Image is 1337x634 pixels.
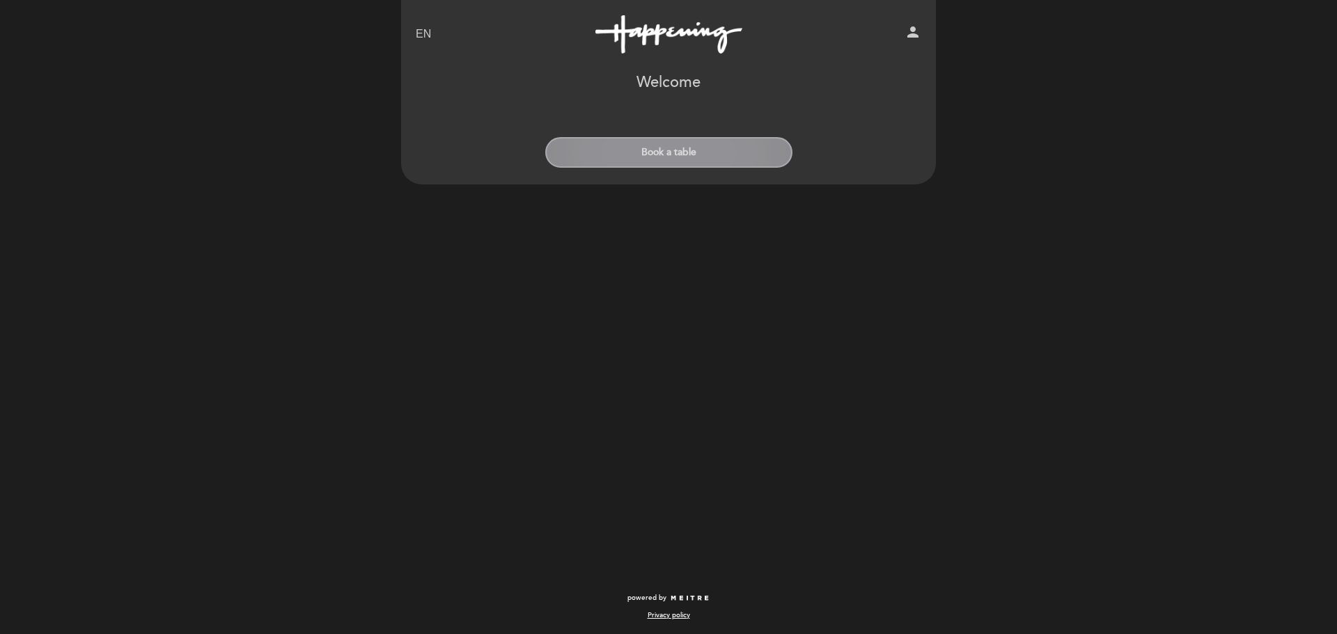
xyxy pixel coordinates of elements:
a: Happening [GEOGRAPHIC_DATA][PERSON_NAME] [581,15,756,54]
a: powered by [627,593,710,603]
a: Privacy policy [648,610,690,620]
span: powered by [627,593,666,603]
img: MEITRE [670,595,710,602]
button: person [905,24,921,45]
h1: Welcome [636,74,701,91]
i: person [905,24,921,40]
button: Book a table [545,137,792,168]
